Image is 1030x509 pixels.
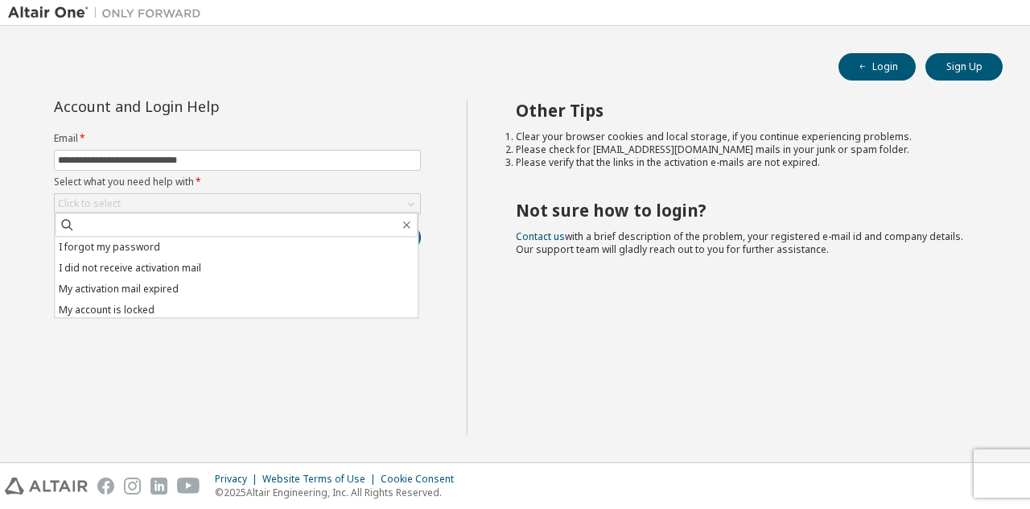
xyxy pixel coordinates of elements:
button: Login [838,53,916,81]
a: Contact us [516,230,565,243]
img: youtube.svg [177,478,200,495]
div: Click to select [55,194,420,213]
button: Sign Up [925,53,1003,81]
h2: Other Tips [516,100,974,121]
li: Please verify that the links in the activation e-mails are not expired. [516,156,974,169]
span: with a brief description of the problem, your registered e-mail id and company details. Our suppo... [516,230,963,256]
p: © 2025 Altair Engineering, Inc. All Rights Reserved. [215,486,463,499]
li: Please check for [EMAIL_ADDRESS][DOMAIN_NAME] mails in your junk or spam folder. [516,143,974,156]
img: facebook.svg [97,478,114,495]
div: Website Terms of Use [262,473,381,486]
img: instagram.svg [124,478,141,495]
div: Account and Login Help [54,100,348,113]
img: Altair One [8,5,209,21]
div: Cookie Consent [381,473,463,486]
li: Clear your browser cookies and local storage, if you continue experiencing problems. [516,130,974,143]
div: Privacy [215,473,262,486]
div: Click to select [58,197,121,210]
label: Select what you need help with [54,176,421,188]
li: I forgot my password [55,237,418,258]
img: altair_logo.svg [5,478,88,495]
label: Email [54,132,421,145]
h2: Not sure how to login? [516,200,974,221]
img: linkedin.svg [150,478,167,495]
